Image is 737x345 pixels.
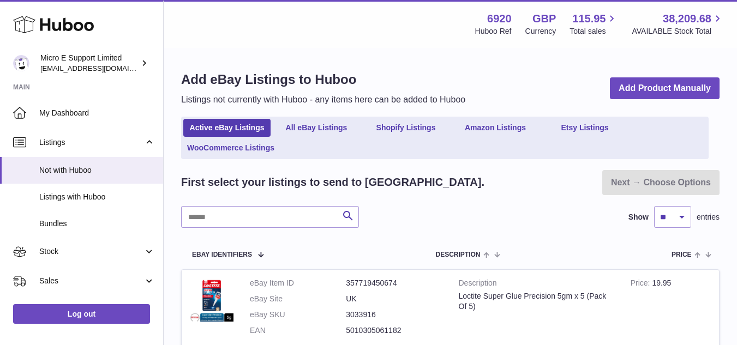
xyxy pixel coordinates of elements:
[631,279,652,290] strong: Price
[672,251,692,258] span: Price
[532,11,556,26] strong: GBP
[40,64,160,72] span: [EMAIL_ADDRESS][DOMAIN_NAME]
[435,251,480,258] span: Description
[39,246,143,257] span: Stock
[181,175,484,190] h2: First select your listings to send to [GEOGRAPHIC_DATA].
[40,53,139,74] div: Micro E Support Limited
[628,212,649,222] label: Show
[652,279,671,287] span: 19.95
[190,278,233,322] img: $_57.JPG
[459,278,614,291] strong: Description
[610,77,720,100] a: Add Product Manually
[362,119,450,137] a: Shopify Listings
[250,294,346,304] dt: eBay Site
[39,108,155,118] span: My Dashboard
[570,11,618,37] a: 115.95 Total sales
[183,119,271,137] a: Active eBay Listings
[181,71,465,88] h1: Add eBay Listings to Huboo
[525,26,556,37] div: Currency
[346,294,442,304] dd: UK
[13,304,150,324] a: Log out
[192,251,252,258] span: eBay Identifiers
[632,11,724,37] a: 38,209.68 AVAILABLE Stock Total
[13,55,29,71] img: contact@micropcsupport.com
[346,325,442,336] dd: 5010305061182
[697,212,720,222] span: entries
[541,119,628,137] a: Etsy Listings
[570,26,618,37] span: Total sales
[250,325,346,336] dt: EAN
[346,278,442,288] dd: 357719450674
[39,219,155,229] span: Bundles
[39,165,155,175] span: Not with Huboo
[250,310,346,320] dt: eBay SKU
[181,94,465,106] p: Listings not currently with Huboo - any items here can be added to Huboo
[39,192,155,202] span: Listings with Huboo
[452,119,539,137] a: Amazon Listings
[250,278,346,288] dt: eBay Item ID
[39,137,143,148] span: Listings
[39,276,143,286] span: Sales
[572,11,606,26] span: 115.95
[346,310,442,320] dd: 3033916
[183,139,278,157] a: WooCommerce Listings
[459,291,614,312] div: Loctite Super Glue Precision 5gm x 5 (Pack Of 5)
[632,26,724,37] span: AVAILABLE Stock Total
[663,11,711,26] span: 38,209.68
[273,119,360,137] a: All eBay Listings
[475,26,512,37] div: Huboo Ref
[487,11,512,26] strong: 6920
